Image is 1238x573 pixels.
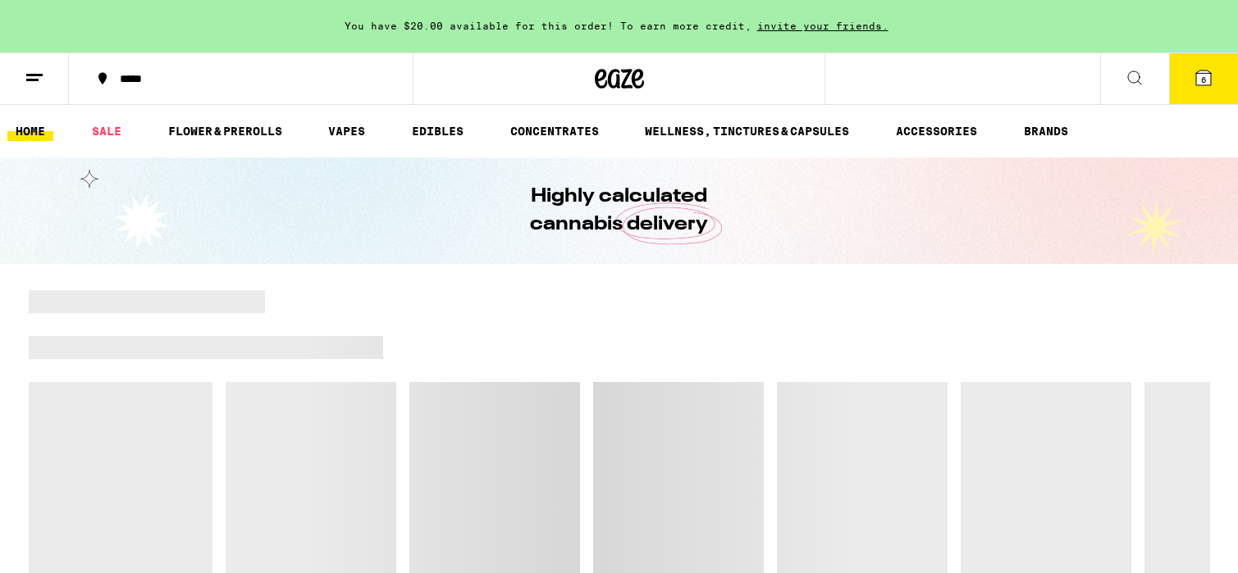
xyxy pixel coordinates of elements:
[1201,75,1206,84] span: 6
[888,121,985,141] a: ACCESSORIES
[404,121,472,141] a: EDIBLES
[345,20,751,31] span: You have $20.00 available for this order! To earn more credit,
[1169,53,1238,104] button: 6
[7,121,53,141] a: HOME
[1016,121,1076,141] a: BRANDS
[751,20,894,31] span: invite your friends.
[160,121,290,141] a: FLOWER & PREROLLS
[84,121,130,141] a: SALE
[637,121,857,141] a: WELLNESS, TINCTURES & CAPSULES
[502,121,607,141] a: CONCENTRATES
[484,183,755,239] h1: Highly calculated cannabis delivery
[320,121,373,141] a: VAPES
